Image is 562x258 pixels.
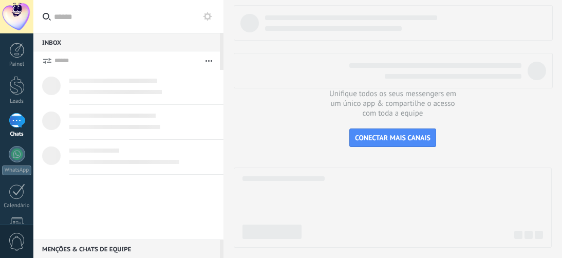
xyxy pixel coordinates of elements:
div: WhatsApp [2,165,31,175]
div: Leads [2,98,32,105]
span: CONECTAR MAIS CANAIS [355,133,430,142]
div: Calendário [2,202,32,209]
div: Inbox [33,33,220,51]
div: Painel [2,61,32,68]
div: Chats [2,131,32,138]
div: Menções & Chats de equipe [33,239,220,258]
button: CONECTAR MAIS CANAIS [349,128,436,147]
